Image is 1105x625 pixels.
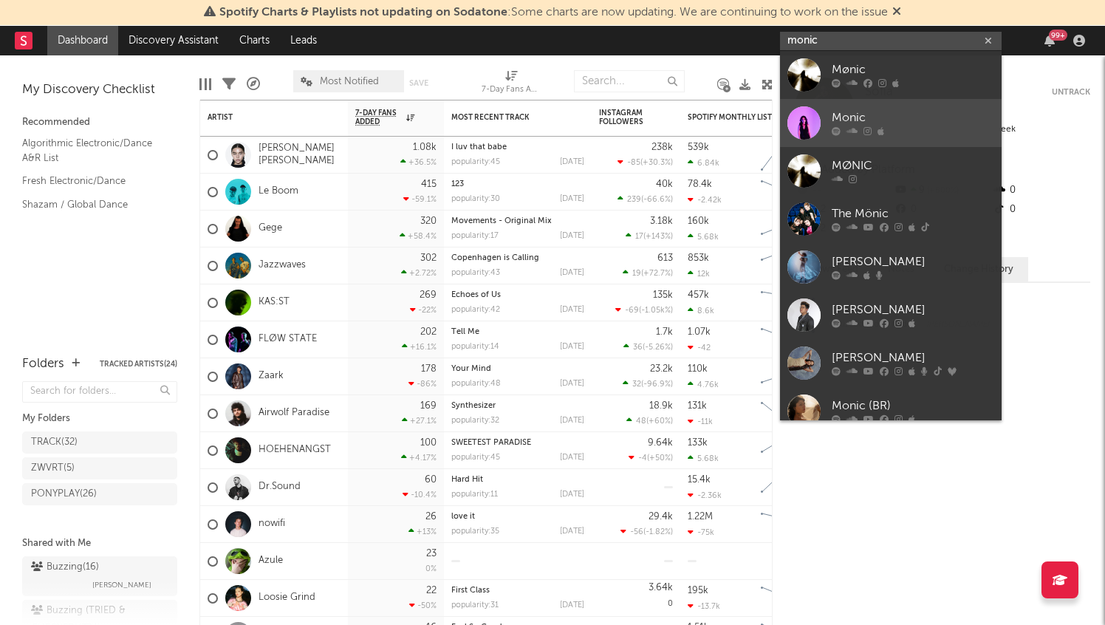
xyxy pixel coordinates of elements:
div: -13.7k [688,601,720,611]
a: Echoes of Us [451,291,501,299]
span: +72.7 % [643,270,671,278]
div: [DATE] [560,380,584,388]
div: 5.68k [688,454,719,463]
div: 238k [651,143,673,152]
div: Artist [208,113,318,122]
div: 8.6k [688,306,714,315]
span: Dismiss [892,7,901,18]
div: -22 % [410,305,437,315]
a: Le Boom [259,185,298,198]
div: 15.4k [688,475,711,485]
a: KAS:ST [259,296,290,309]
div: [DATE] [560,195,584,203]
div: 0 [992,200,1090,219]
div: 99 + [1049,30,1067,41]
span: 48 [636,417,646,426]
div: 539k [688,143,709,152]
div: [DATE] [560,232,584,240]
div: 320 [420,216,437,226]
input: Search... [574,70,685,92]
div: ( ) [617,157,673,167]
div: 1.07k [688,327,711,337]
div: ( ) [623,268,673,278]
div: Mønic [832,61,994,79]
a: Your Mind [451,365,491,373]
svg: Chart title [754,580,821,617]
div: Instagram Followers [599,109,651,126]
button: Tracked Artists(24) [100,361,177,368]
div: 26 [425,512,437,522]
span: -1.05k % [641,307,671,315]
a: [PERSON_NAME] [780,291,1002,339]
a: Gege [259,222,282,235]
a: Dashboard [47,26,118,55]
div: Your Mind [451,365,584,373]
div: Tell Me [451,328,584,336]
div: 23.2k [650,364,673,374]
div: +58.4 % [400,231,437,241]
div: [DATE] [560,343,584,351]
button: Save [409,79,428,87]
a: Dr.Sound [259,481,301,493]
div: 5.68k [688,232,719,242]
div: Copenhagen is Calling [451,254,584,262]
div: 6.84k [688,158,719,168]
span: -56 [630,528,643,536]
svg: Chart title [754,247,821,284]
div: ( ) [615,305,673,315]
div: 23 [426,549,437,559]
span: 239 [627,196,641,204]
span: -69 [625,307,639,315]
a: First Class [451,587,490,595]
span: : Some charts are now updating. We are continuing to work on the issue [219,7,888,18]
a: Monic (BR) [780,387,1002,435]
div: 1.7k [656,327,673,337]
a: Fresh Electronic/Dance [22,173,162,189]
svg: Chart title [754,284,821,321]
div: [PERSON_NAME] [832,301,994,319]
a: Leads [280,26,327,55]
a: SWEETEST PARADISE [451,439,531,447]
span: +50 % [649,454,671,462]
a: Charts [229,26,280,55]
div: popularity: 48 [451,380,501,388]
a: 123 [451,180,464,188]
div: The Mönic [832,205,994,223]
button: Untrack [1052,85,1090,100]
span: 36 [633,344,643,352]
div: popularity: 45 [451,158,500,166]
div: My Discovery Checklist [22,81,177,99]
div: +13 % [408,527,437,536]
div: My Folders [22,410,177,428]
div: 160k [688,216,709,226]
div: 202 [420,327,437,337]
div: ZWVRT ( 5 ) [31,460,75,477]
div: ( ) [629,453,673,462]
div: 100 [420,438,437,448]
div: 3.64k [649,583,673,592]
a: FLØW STATE [259,333,317,346]
div: Recommended [22,114,177,132]
div: [DATE] [560,491,584,499]
div: 178 [421,364,437,374]
div: Buzzing ( 16 ) [31,559,99,576]
span: Most Notified [320,77,379,86]
div: love it [451,513,584,521]
div: [DATE] [560,601,584,609]
div: 78.4k [688,180,712,189]
div: SWEETEST PARADISE [451,439,584,447]
div: ( ) [623,379,673,389]
div: popularity: 17 [451,232,499,240]
svg: Chart title [754,506,821,543]
div: ( ) [626,416,673,426]
span: 32 [632,380,641,389]
div: Movements - Original Mix [451,217,584,225]
svg: Chart title [754,211,821,247]
a: The Mönic [780,195,1002,243]
a: Discovery Assistant [118,26,229,55]
a: HOEHENANGST [259,444,331,457]
span: +60 % [649,417,671,426]
div: -2.42k [688,195,722,205]
span: 7-Day Fans Added [355,109,403,126]
span: +143 % [646,233,671,241]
